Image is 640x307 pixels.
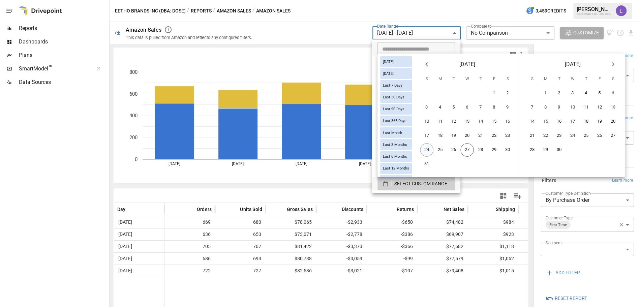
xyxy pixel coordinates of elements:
[380,68,412,79] div: [DATE]
[474,101,487,114] button: 7
[593,129,606,143] button: 26
[380,104,412,115] div: Last 90 Days
[380,71,396,76] span: [DATE]
[487,87,501,100] button: 1
[565,60,581,69] span: [DATE]
[474,129,487,143] button: 21
[380,107,407,111] span: Last 90 Days
[487,129,501,143] button: 22
[372,136,460,150] li: Month to Date
[525,115,539,128] button: 14
[380,151,412,162] div: Last 6 Months
[447,129,460,143] button: 19
[433,143,447,157] button: 25
[380,56,412,67] div: [DATE]
[433,115,447,128] button: 11
[501,72,514,86] span: Saturday
[380,131,405,135] span: Last Month
[552,101,566,114] button: 9
[579,115,593,128] button: 18
[372,163,460,177] li: Last Quarter
[459,60,475,69] span: [DATE]
[380,139,412,150] div: Last 3 Months
[475,72,487,86] span: Thursday
[488,72,500,86] span: Friday
[380,119,409,123] span: Last 365 Days
[380,127,412,138] div: Last Month
[380,83,405,88] span: Last 7 Days
[525,101,539,114] button: 7
[420,101,433,114] button: 3
[501,143,514,157] button: 30
[474,115,487,128] button: 14
[525,143,539,157] button: 28
[501,115,514,128] button: 16
[579,101,593,114] button: 11
[501,101,514,114] button: 9
[539,101,552,114] button: 8
[380,80,412,91] div: Last 7 Days
[593,115,606,128] button: 19
[593,87,606,100] button: 5
[460,143,474,157] button: 27
[447,143,460,157] button: 26
[606,87,620,100] button: 6
[380,163,412,174] div: Last 12 Months
[607,72,619,86] span: Saturday
[447,115,460,128] button: 12
[566,87,579,100] button: 3
[552,129,566,143] button: 23
[593,101,606,114] button: 12
[552,143,566,157] button: 30
[433,129,447,143] button: 18
[448,72,460,86] span: Tuesday
[552,87,566,100] button: 2
[501,87,514,100] button: 2
[380,143,410,147] span: Last 3 Months
[553,72,565,86] span: Tuesday
[552,115,566,128] button: 16
[380,92,412,103] div: Last 30 Days
[420,129,433,143] button: 17
[487,115,501,128] button: 15
[567,72,579,86] span: Wednesday
[372,123,460,136] li: Last 12 Months
[377,177,455,190] button: SELECT CUSTOM RANGE
[420,143,433,157] button: 24
[580,72,592,86] span: Thursday
[566,101,579,114] button: 10
[380,175,412,186] div: Last Year
[606,115,620,128] button: 20
[460,129,474,143] button: 20
[461,72,473,86] span: Wednesday
[474,143,487,157] button: 28
[372,150,460,163] li: This Quarter
[566,129,579,143] button: 24
[579,87,593,100] button: 4
[487,143,501,157] button: 29
[372,56,460,69] li: [DATE]
[460,115,474,128] button: 13
[501,129,514,143] button: 23
[606,129,620,143] button: 27
[540,72,552,86] span: Monday
[420,157,433,171] button: 31
[526,72,538,86] span: Sunday
[420,115,433,128] button: 10
[539,129,552,143] button: 22
[539,87,552,100] button: 1
[460,101,474,114] button: 6
[606,58,620,71] button: Next month
[525,129,539,143] button: 21
[593,72,606,86] span: Friday
[372,83,460,96] li: Last 30 Days
[433,101,447,114] button: 4
[372,110,460,123] li: Last 6 Months
[447,101,460,114] button: 5
[487,101,501,114] button: 8
[420,58,433,71] button: Previous month
[421,72,433,86] span: Sunday
[566,115,579,128] button: 17
[372,96,460,110] li: Last 3 Months
[606,101,620,114] button: 13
